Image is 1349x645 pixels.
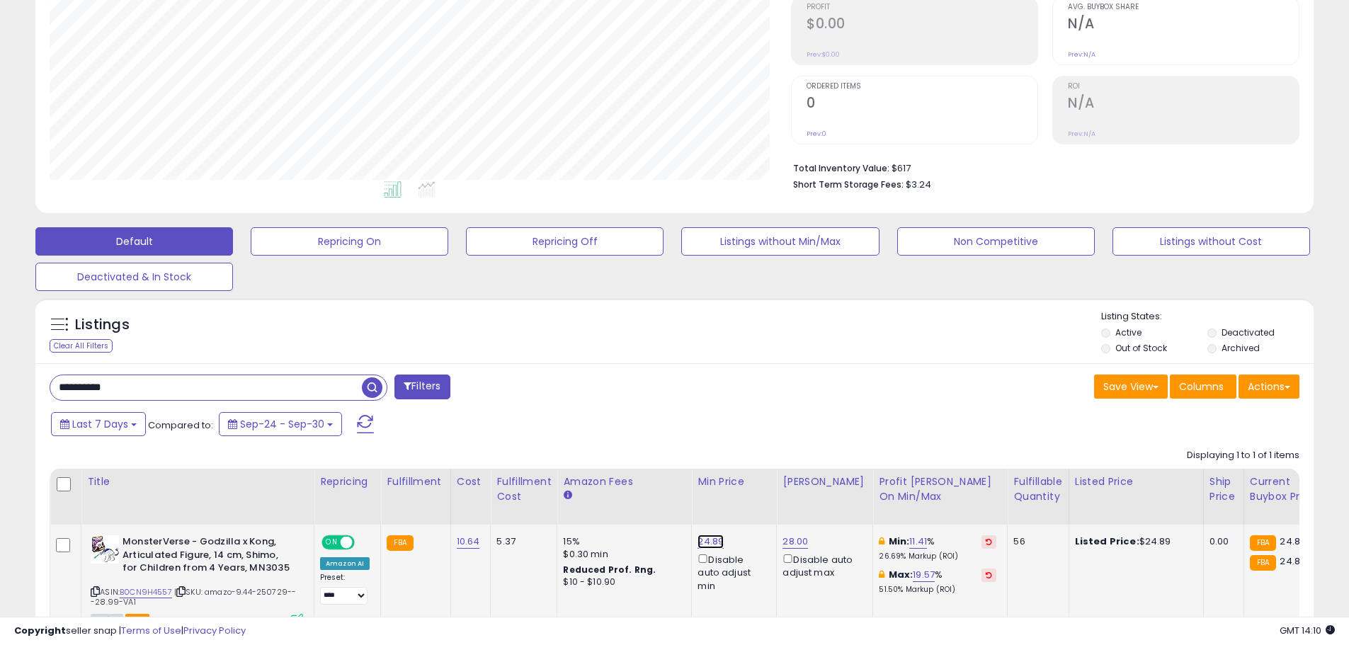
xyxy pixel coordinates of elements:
small: Prev: $0.00 [807,50,840,59]
a: 28.00 [782,535,808,549]
span: | SKU: amazo-9.44-250729---28.99-VA1 [91,586,296,607]
a: 19.57 [913,568,935,582]
div: $0.30 min [563,548,681,561]
h2: 0 [807,95,1037,114]
h2: N/A [1068,95,1299,114]
button: Listings without Min/Max [681,227,879,256]
div: $10 - $10.90 [563,576,681,588]
small: Prev: 0 [807,130,826,138]
small: Amazon Fees. [563,489,571,502]
button: Actions [1239,375,1299,399]
div: ASIN: [91,535,303,624]
div: seller snap | | [14,624,246,638]
div: Current Buybox Price [1250,474,1323,504]
div: Amazon AI [320,557,370,570]
small: Prev: N/A [1068,50,1095,59]
p: Listing States: [1101,310,1314,324]
div: 56 [1013,535,1057,548]
span: Sep-24 - Sep-30 [240,417,324,431]
button: Filters [394,375,450,399]
div: Min Price [698,474,770,489]
label: Deactivated [1222,326,1275,338]
small: FBA [1250,555,1276,571]
span: Profit [807,4,1037,11]
p: 26.69% Markup (ROI) [879,552,996,561]
span: ROI [1068,83,1299,91]
a: Terms of Use [121,624,181,637]
th: The percentage added to the cost of goods (COGS) that forms the calculator for Min & Max prices. [873,469,1008,525]
span: 24.89 [1280,535,1306,548]
button: Last 7 Days [51,412,146,436]
b: Max: [889,568,913,581]
button: Columns [1170,375,1236,399]
span: 24.89 [1280,554,1306,568]
div: Title [87,474,308,489]
label: Archived [1222,342,1260,354]
b: MonsterVerse - Godzilla x Kong, Articulated Figure, 14 cm, Shimo, for Children from 4 Years, MN3035 [123,535,295,578]
div: 0.00 [1209,535,1233,548]
div: Disable auto adjust max [782,552,862,579]
span: Compared to: [148,418,213,432]
b: Total Inventory Value: [793,162,889,174]
a: 10.64 [457,535,480,549]
strong: Copyright [14,624,66,637]
button: Repricing On [251,227,448,256]
small: Prev: N/A [1068,130,1095,138]
button: Listings without Cost [1112,227,1310,256]
a: Privacy Policy [183,624,246,637]
span: FBA [125,614,149,626]
div: % [879,535,996,561]
small: FBA [1250,535,1276,551]
div: Listed Price [1075,474,1197,489]
button: Deactivated & In Stock [35,263,233,291]
span: 2025-10-10 14:10 GMT [1280,624,1335,637]
div: Profit [PERSON_NAME] on Min/Max [879,474,1001,504]
div: Ship Price [1209,474,1238,504]
div: Fulfillable Quantity [1013,474,1062,504]
div: Clear All Filters [50,339,113,353]
span: ON [323,537,341,549]
div: 15% [563,535,681,548]
div: Fulfillment [387,474,444,489]
div: $24.89 [1075,535,1193,548]
div: Preset: [320,573,370,605]
label: Out of Stock [1115,342,1167,354]
div: Repricing [320,474,375,489]
button: Default [35,227,233,256]
b: Min: [889,535,910,548]
div: Disable auto adjust min [698,552,765,593]
button: Non Competitive [897,227,1095,256]
span: Columns [1179,379,1224,394]
div: Amazon Fees [563,474,685,489]
span: Ordered Items [807,83,1037,91]
span: All listings currently available for purchase on Amazon [91,614,123,626]
button: Save View [1094,375,1168,399]
div: % [879,569,996,595]
b: Reduced Prof. Rng. [563,564,656,576]
a: B0CN9H4557 [120,586,172,598]
span: $3.24 [906,178,931,191]
span: OFF [353,537,375,549]
button: Sep-24 - Sep-30 [219,412,342,436]
span: Last 7 Days [72,417,128,431]
label: Active [1115,326,1142,338]
img: 41zURgTmTBL._SL40_.jpg [91,535,119,564]
h5: Listings [75,315,130,335]
b: Listed Price: [1075,535,1139,548]
li: $617 [793,159,1289,176]
a: 24.89 [698,535,724,549]
small: FBA [387,535,413,551]
button: Repricing Off [466,227,664,256]
div: Displaying 1 to 1 of 1 items [1187,449,1299,462]
div: Fulfillment Cost [496,474,551,504]
span: Avg. Buybox Share [1068,4,1299,11]
p: 51.50% Markup (ROI) [879,585,996,595]
h2: N/A [1068,16,1299,35]
h2: $0.00 [807,16,1037,35]
a: 11.41 [909,535,927,549]
div: 5.37 [496,535,546,548]
b: Short Term Storage Fees: [793,178,904,190]
div: Cost [457,474,485,489]
div: [PERSON_NAME] [782,474,867,489]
